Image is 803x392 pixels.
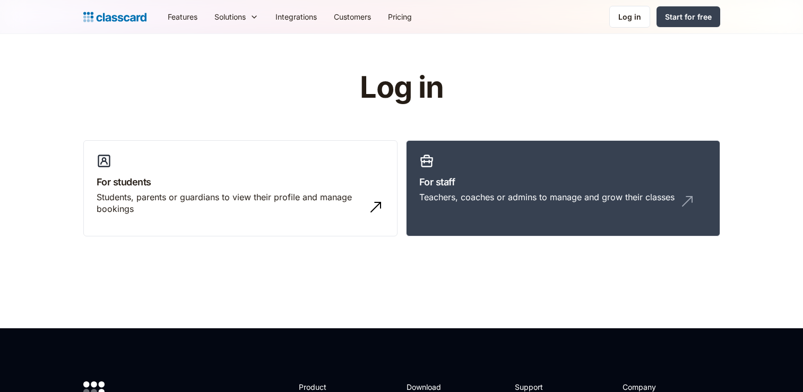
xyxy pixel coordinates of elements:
[83,140,398,237] a: For studentsStudents, parents or guardians to view their profile and manage bookings
[233,71,570,104] h1: Log in
[97,175,384,189] h3: For students
[379,5,420,29] a: Pricing
[214,11,246,22] div: Solutions
[419,175,707,189] h3: For staff
[618,11,641,22] div: Log in
[657,6,720,27] a: Start for free
[325,5,379,29] a: Customers
[406,140,720,237] a: For staffTeachers, coaches or admins to manage and grow their classes
[97,191,363,215] div: Students, parents or guardians to view their profile and manage bookings
[83,10,146,24] a: Logo
[609,6,650,28] a: Log in
[665,11,712,22] div: Start for free
[419,191,675,203] div: Teachers, coaches or admins to manage and grow their classes
[267,5,325,29] a: Integrations
[159,5,206,29] a: Features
